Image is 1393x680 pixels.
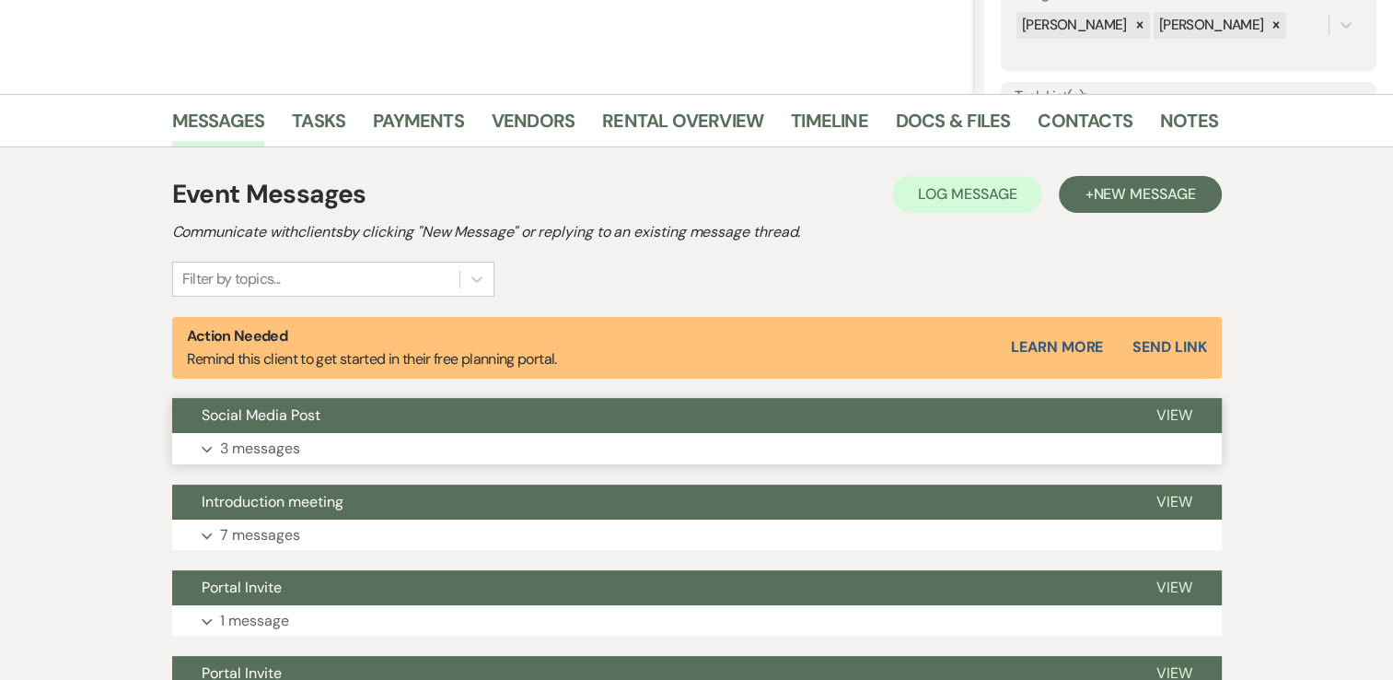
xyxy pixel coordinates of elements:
h2: Communicate with clients by clicking "New Message" or replying to an existing message thread. [172,221,1222,243]
a: Notes [1160,106,1218,147]
strong: Action Needed [187,326,288,346]
button: View [1127,398,1222,433]
button: Portal Invite [172,570,1127,605]
button: Send Link [1132,340,1206,355]
button: View [1127,570,1222,605]
h1: Event Messages [172,175,366,214]
a: Vendors [492,106,575,147]
a: Rental Overview [602,106,763,147]
label: Task List(s): [1015,84,1363,111]
button: Social Media Post [172,398,1127,433]
a: Docs & Files [896,106,1010,147]
button: View [1127,485,1222,520]
a: Contacts [1038,106,1132,147]
a: Tasks [292,106,345,147]
button: Log Message [892,176,1042,213]
button: 1 message [172,605,1222,637]
span: Log Message [918,184,1016,204]
a: Payments [373,106,464,147]
div: [PERSON_NAME] [1016,12,1130,39]
a: Learn More [1011,336,1103,358]
span: Social Media Post [202,405,320,425]
button: 3 messages [172,433,1222,464]
a: Messages [172,106,265,147]
span: Portal Invite [202,578,282,597]
p: 1 message [220,609,289,633]
button: 7 messages [172,520,1222,551]
span: View [1156,578,1192,597]
span: View [1156,405,1192,425]
a: Timeline [791,106,868,147]
p: 7 messages [220,523,300,547]
span: View [1156,492,1192,511]
button: Introduction meeting [172,485,1127,520]
div: [PERSON_NAME] [1154,12,1267,39]
span: New Message [1093,184,1195,204]
p: 3 messages [220,437,300,461]
span: Introduction meeting [202,492,343,511]
button: +New Message [1059,176,1221,213]
p: Remind this client to get started in their free planning portal. [187,324,557,371]
div: Filter by topics... [182,268,281,290]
